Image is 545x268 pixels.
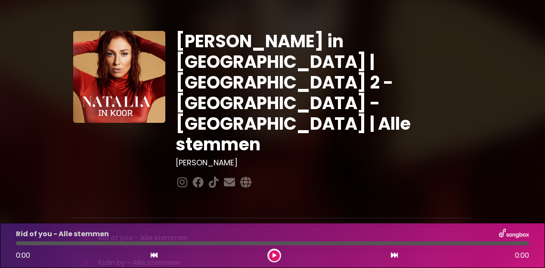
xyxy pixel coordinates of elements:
span: 0:00 [515,250,529,261]
p: Rid of you - Alle stemmen [16,229,109,239]
img: YTVS25JmS9CLUqXqkEhs [73,31,165,123]
span: 0:00 [16,250,30,260]
h1: [PERSON_NAME] in [GEOGRAPHIC_DATA] | [GEOGRAPHIC_DATA] 2 - [GEOGRAPHIC_DATA] - [GEOGRAPHIC_DATA] ... [176,31,472,155]
img: songbox-logo-white.png [499,228,529,240]
h3: [PERSON_NAME] [176,158,472,167]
